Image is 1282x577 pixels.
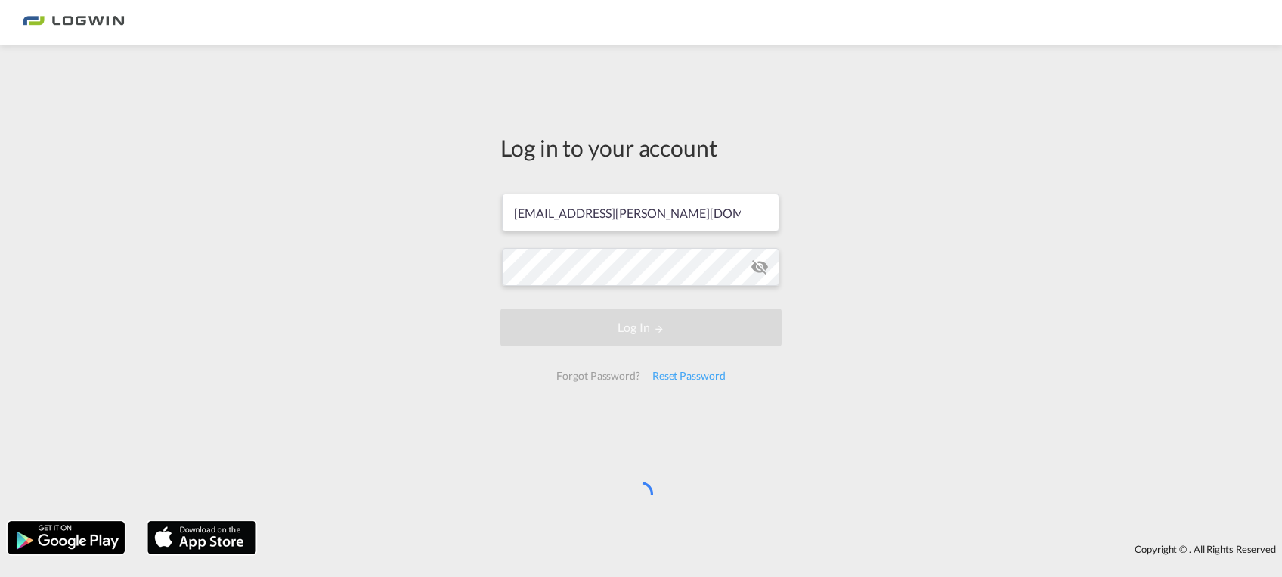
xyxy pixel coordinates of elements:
[6,520,126,556] img: google.png
[23,6,125,40] img: bc73a0e0d8c111efacd525e4c8ad7d32.png
[500,309,782,346] button: LOGIN
[264,536,1282,562] div: Copyright © . All Rights Reserved
[550,362,646,389] div: Forgot Password?
[502,194,779,231] input: Enter email/phone number
[146,520,258,556] img: apple.png
[646,362,732,389] div: Reset Password
[751,258,769,276] md-icon: icon-eye-off
[500,132,782,163] div: Log in to your account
